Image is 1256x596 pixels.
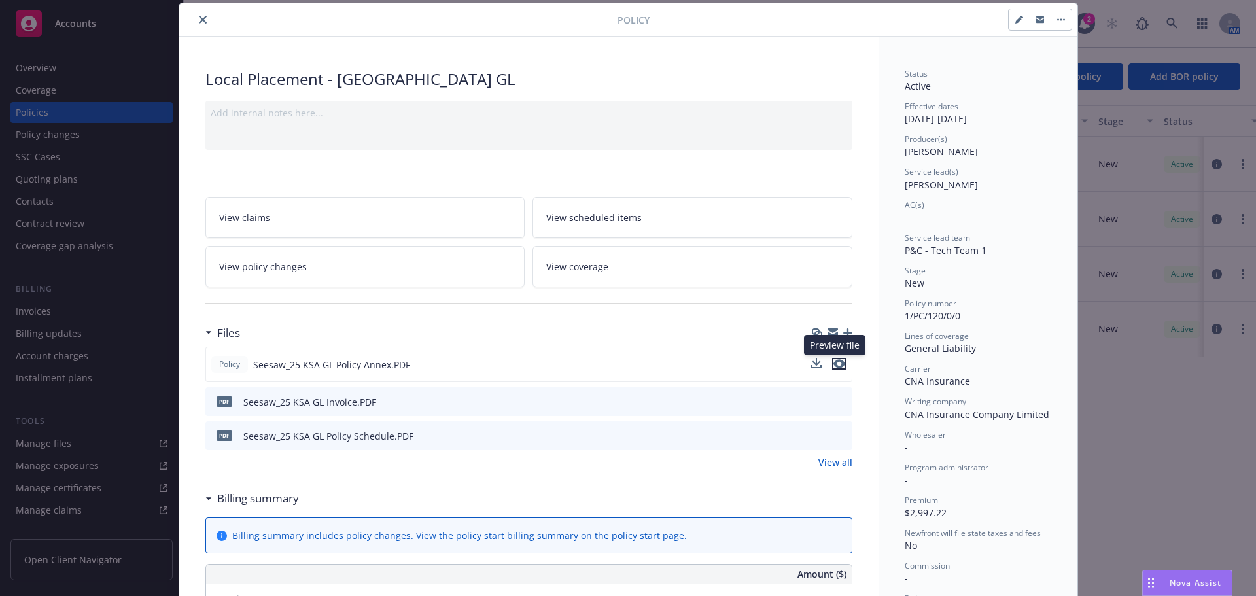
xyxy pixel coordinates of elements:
[205,197,525,238] a: View claims
[217,396,232,406] span: PDF
[905,474,908,486] span: -
[232,529,687,542] div: Billing summary includes policy changes. View the policy start billing summary on the .
[905,277,924,289] span: New
[532,246,852,287] a: View coverage
[905,68,928,79] span: Status
[253,358,410,372] span: Seesaw_25 KSA GL Policy Annex.PDF
[814,395,825,409] button: download file
[832,358,846,370] button: preview file
[818,455,852,469] a: View all
[905,408,1049,421] span: CNA Insurance Company Limited
[243,429,413,443] div: Seesaw_25 KSA GL Policy Schedule.PDF
[205,324,240,342] div: Files
[1142,570,1232,596] button: Nova Assist
[1143,570,1159,595] div: Drag to move
[905,462,988,473] span: Program administrator
[243,395,376,409] div: Seesaw_25 KSA GL Invoice.PDF
[219,260,307,273] span: View policy changes
[532,197,852,238] a: View scheduled items
[811,358,822,368] button: download file
[546,211,642,224] span: View scheduled items
[905,211,908,224] span: -
[905,179,978,191] span: [PERSON_NAME]
[905,560,950,571] span: Commission
[205,68,852,90] div: Local Placement - [GEOGRAPHIC_DATA] GL
[195,12,211,27] button: close
[217,490,299,507] h3: Billing summary
[905,265,926,276] span: Stage
[832,358,846,372] button: preview file
[905,342,976,355] span: General Liability
[217,359,243,370] span: Policy
[905,244,986,256] span: P&C - Tech Team 1
[905,166,958,177] span: Service lead(s)
[205,490,299,507] div: Billing summary
[905,441,908,453] span: -
[905,309,960,322] span: 1/PC/120/0/0
[797,567,846,581] span: Amount ($)
[905,133,947,145] span: Producer(s)
[905,101,1051,126] div: [DATE] - [DATE]
[905,145,978,158] span: [PERSON_NAME]
[205,246,525,287] a: View policy changes
[804,335,865,355] div: Preview file
[219,211,270,224] span: View claims
[905,539,917,552] span: No
[905,363,931,374] span: Carrier
[905,330,969,342] span: Lines of coverage
[905,527,1041,538] span: Newfront will file state taxes and fees
[618,13,650,27] span: Policy
[905,572,908,584] span: -
[905,396,966,407] span: Writing company
[905,429,946,440] span: Wholesaler
[905,495,938,506] span: Premium
[905,80,931,92] span: Active
[1170,577,1221,588] span: Nova Assist
[905,375,970,387] span: CNA Insurance
[905,506,947,519] span: $2,997.22
[905,101,958,112] span: Effective dates
[612,529,684,542] a: policy start page
[814,429,825,443] button: download file
[211,106,847,120] div: Add internal notes here...
[835,429,847,443] button: preview file
[905,232,970,243] span: Service lead team
[217,324,240,342] h3: Files
[905,200,924,211] span: AC(s)
[546,260,608,273] span: View coverage
[905,298,956,309] span: Policy number
[811,358,822,372] button: download file
[217,430,232,440] span: PDF
[835,395,847,409] button: preview file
